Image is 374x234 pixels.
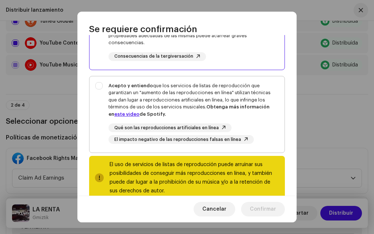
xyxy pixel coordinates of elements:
[194,202,235,216] button: Cancelar
[89,76,285,153] p-togglebutton: Acepto y entiendoque los servicios de listas de reproducción que garantizan un "aumento de las re...
[108,104,270,116] strong: Obtenga más información en de Spotify.
[108,83,153,88] strong: Acepto y entiendo
[114,54,193,59] span: Consecuencias de la tergiversación
[202,202,226,216] span: Cancelar
[241,202,285,216] button: Confirmar
[89,23,197,35] span: Se requiere confirmación
[114,112,140,116] a: este video
[108,82,279,118] div: que los servicios de listas de reproducción que garantizan un "aumento de las reproducciones en l...
[110,160,279,195] div: El uso de servicios de listas de reproducción puede arruinar sus posibilidades de conseguir más r...
[250,202,276,216] span: Confirmar
[114,126,219,130] span: Qué son las reproducciones artificiales en línea
[89,4,285,70] p-togglebutton: Confirmo que indiqué con veracidadel origen y las propiedades de cada una de mis pistas para gara...
[114,137,241,142] span: El impacto negativo de las reproducciones falsas en línea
